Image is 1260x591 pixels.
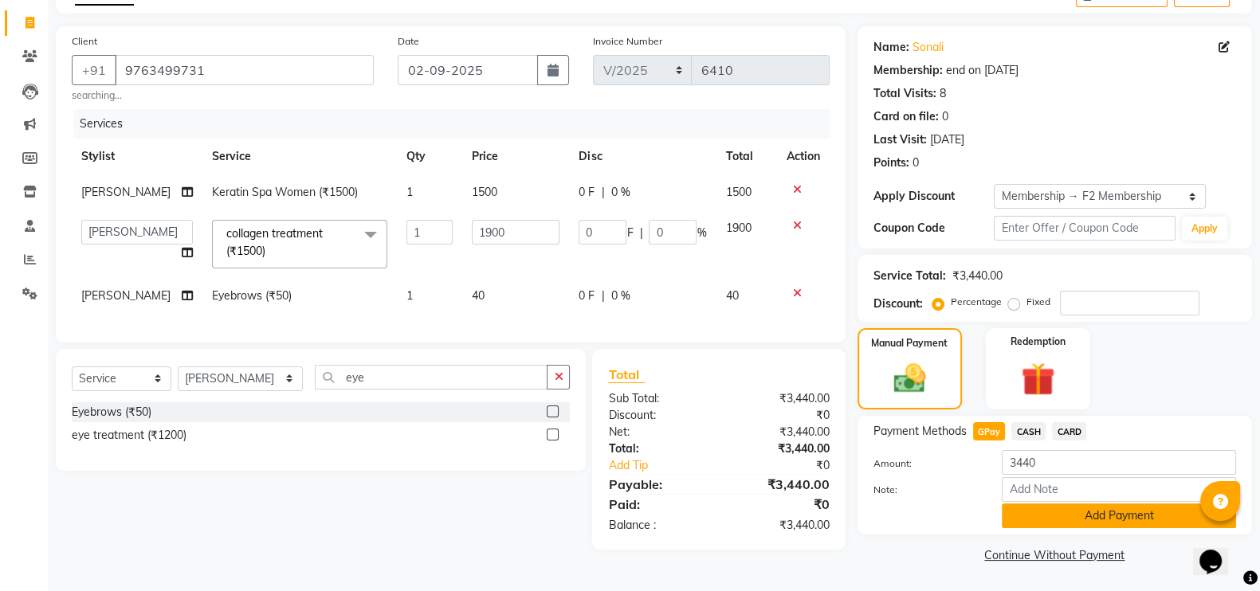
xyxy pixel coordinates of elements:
[697,225,706,241] span: %
[596,440,719,457] div: Total:
[596,407,719,424] div: Discount:
[719,475,842,494] div: ₹3,440.00
[72,34,97,49] label: Client
[1002,477,1236,502] input: Add Note
[596,424,719,440] div: Net:
[725,221,751,235] span: 1900
[115,55,374,85] input: Search by Name/Mobile/Email/Code
[601,288,604,304] span: |
[72,88,374,103] small: searching...
[462,139,569,174] th: Price
[610,288,630,304] span: 0 %
[777,139,830,174] th: Action
[862,483,991,497] label: Note:
[596,390,719,407] div: Sub Total:
[873,188,995,205] div: Apply Discount
[952,268,1003,284] div: ₹3,440.00
[1052,422,1086,440] span: CARD
[873,155,909,171] div: Points:
[596,457,739,474] a: Add Tip
[593,34,662,49] label: Invoice Number
[719,424,842,440] div: ₹3,440.00
[740,457,842,474] div: ₹0
[1026,295,1050,309] label: Fixed
[946,62,1019,79] div: end on [DATE]
[610,184,630,201] span: 0 %
[596,495,719,514] div: Paid:
[1011,422,1046,440] span: CASH
[72,55,116,85] button: +91
[725,185,751,199] span: 1500
[596,475,719,494] div: Payable:
[72,404,151,421] div: Eyebrows (₹50)
[1011,335,1066,349] label: Redemption
[72,427,186,444] div: eye treatment (₹1200)
[873,108,939,125] div: Card on file:
[873,62,943,79] div: Membership:
[81,288,171,303] span: [PERSON_NAME]
[639,225,642,241] span: |
[861,547,1249,564] a: Continue Without Payment
[569,139,716,174] th: Disc
[942,108,948,125] div: 0
[994,216,1176,241] input: Enter Offer / Coupon Code
[873,131,927,148] div: Last Visit:
[1182,217,1227,241] button: Apply
[719,495,842,514] div: ₹0
[596,517,719,534] div: Balance :
[930,131,964,148] div: [DATE]
[202,139,397,174] th: Service
[873,295,923,312] div: Discount:
[719,407,842,424] div: ₹0
[913,39,944,56] a: Sonali
[873,268,946,284] div: Service Total:
[406,185,413,199] span: 1
[398,34,419,49] label: Date
[719,440,842,457] div: ₹3,440.00
[72,139,202,174] th: Stylist
[315,365,548,389] input: Search or Scan
[226,226,323,257] span: collagen treatment (₹1500)
[719,517,842,534] div: ₹3,440.00
[626,225,633,241] span: F
[472,185,497,199] span: 1500
[884,360,936,397] img: _cash.svg
[873,39,909,56] div: Name:
[472,288,485,303] span: 40
[579,288,595,304] span: 0 F
[1011,358,1065,400] img: _gift.svg
[973,422,1006,440] span: GPay
[913,155,919,171] div: 0
[81,185,171,199] span: [PERSON_NAME]
[1193,527,1244,575] iframe: chat widget
[212,185,358,199] span: Keratin Spa Women (₹1500)
[862,456,991,471] label: Amount:
[873,423,967,440] span: Payment Methods
[397,139,462,174] th: Qty
[73,109,842,139] div: Services
[579,184,595,201] span: 0 F
[1002,450,1236,475] input: Amount
[406,288,413,303] span: 1
[1002,503,1236,528] button: Add Payment
[608,366,645,383] span: Total
[951,295,1002,309] label: Percentage
[873,85,936,102] div: Total Visits:
[873,220,995,237] div: Coupon Code
[725,288,738,303] span: 40
[871,336,948,350] label: Manual Payment
[265,244,273,258] a: x
[719,390,842,407] div: ₹3,440.00
[940,85,946,102] div: 8
[601,184,604,201] span: |
[716,139,776,174] th: Total
[212,288,292,303] span: Eyebrows (₹50)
